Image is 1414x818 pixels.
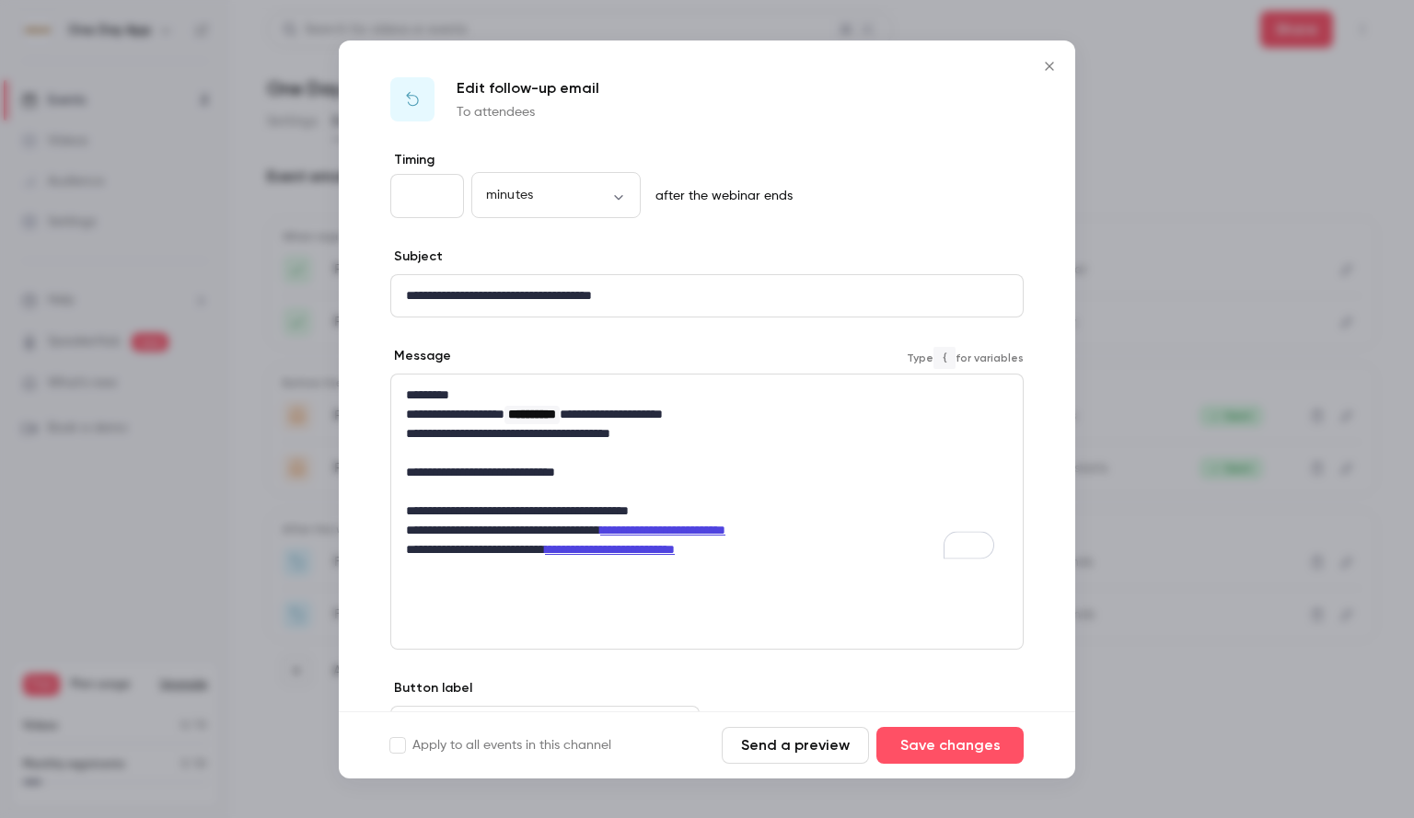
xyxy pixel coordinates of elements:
button: Send a preview [722,727,869,764]
div: minutes [471,186,641,204]
div: To enrich screen reader interactions, please activate Accessibility in Grammarly extension settings [391,374,1023,570]
button: Save changes [876,727,1024,764]
p: To attendees [457,103,599,121]
div: editor [391,707,699,748]
div: editor [744,707,1022,749]
button: Close [1031,48,1068,85]
span: Type for variables [907,347,1024,369]
p: Edit follow-up email [457,77,599,99]
div: editor [391,374,1023,570]
p: after the webinar ends [648,187,793,205]
label: Subject [390,248,443,266]
label: Message [390,347,451,365]
label: Timing [390,151,1024,169]
label: Apply to all events in this channel [390,736,611,755]
label: Button label [390,679,472,697]
div: editor [391,275,1023,317]
code: { [933,347,956,369]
